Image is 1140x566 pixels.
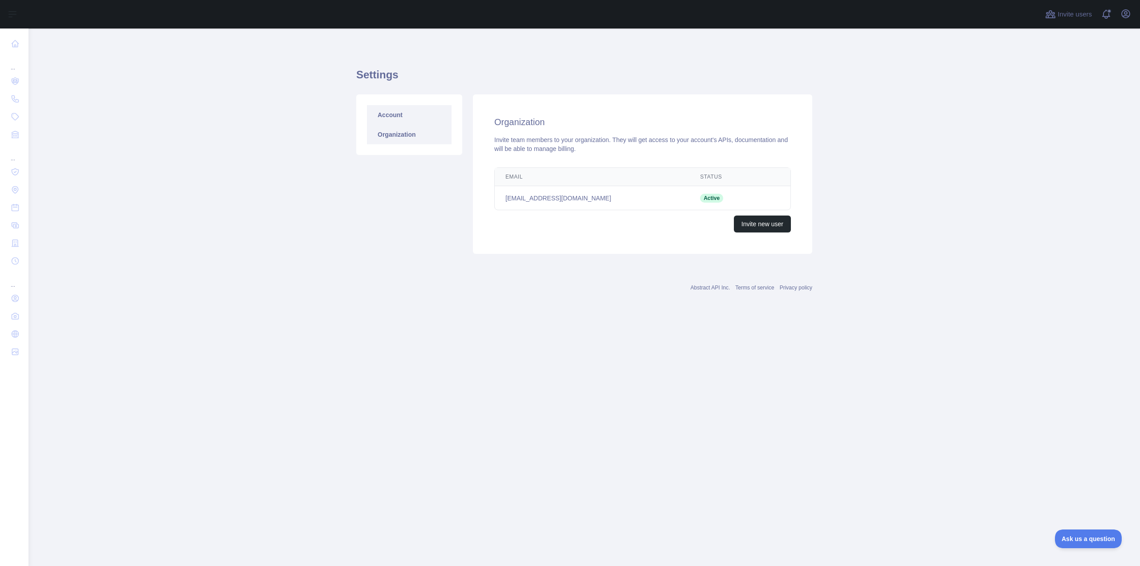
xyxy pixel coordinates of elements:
th: Email [495,168,689,186]
h1: Settings [356,68,812,89]
span: Active [700,194,723,203]
iframe: Toggle Customer Support [1055,529,1122,548]
a: Abstract API Inc. [691,285,730,291]
a: Privacy policy [780,285,812,291]
span: Invite users [1058,9,1092,20]
a: Account [367,105,452,125]
th: Status [689,168,757,186]
div: Invite team members to your organization. They will get access to your account's APIs, documentat... [494,135,791,153]
div: ... [7,144,21,162]
div: ... [7,53,21,71]
button: Invite new user [734,216,791,232]
div: ... [7,271,21,289]
h2: Organization [494,116,791,128]
a: Organization [367,125,452,144]
button: Invite users [1043,7,1094,21]
a: Terms of service [735,285,774,291]
td: [EMAIL_ADDRESS][DOMAIN_NAME] [495,186,689,210]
